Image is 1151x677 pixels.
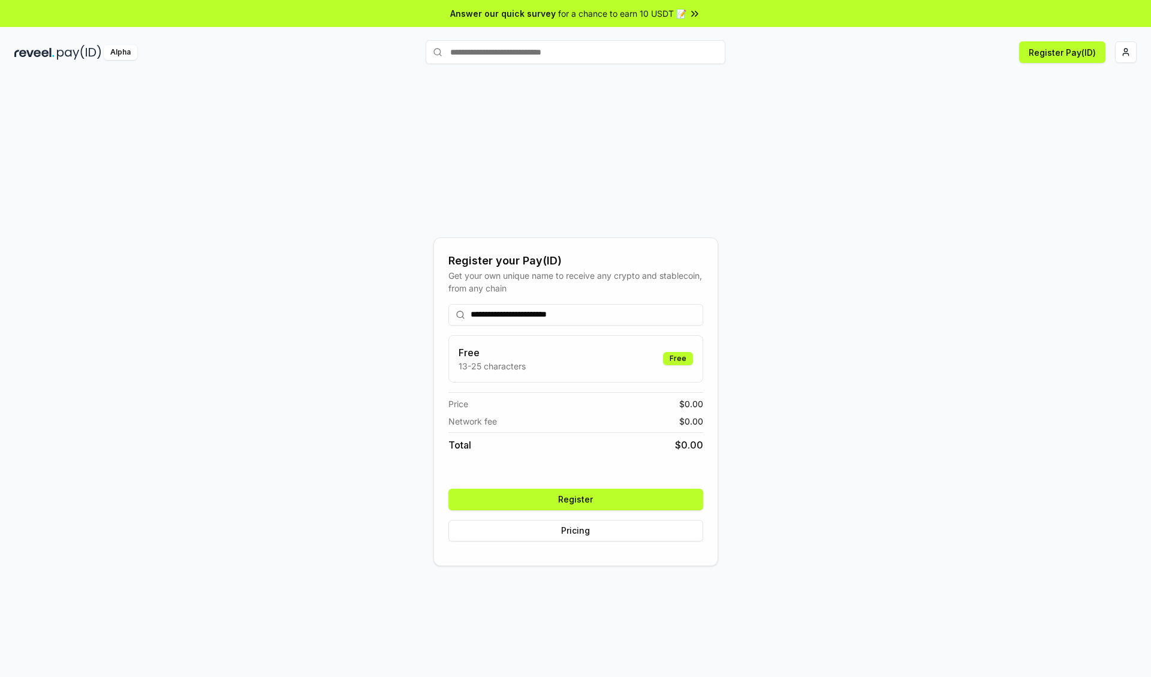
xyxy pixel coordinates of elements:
[14,45,55,60] img: reveel_dark
[448,489,703,510] button: Register
[663,352,693,365] div: Free
[558,7,686,20] span: for a chance to earn 10 USDT 📝
[675,438,703,452] span: $ 0.00
[448,398,468,410] span: Price
[1019,41,1105,63] button: Register Pay(ID)
[679,415,703,428] span: $ 0.00
[104,45,137,60] div: Alpha
[450,7,556,20] span: Answer our quick survey
[448,269,703,294] div: Get your own unique name to receive any crypto and stablecoin, from any chain
[448,252,703,269] div: Register your Pay(ID)
[679,398,703,410] span: $ 0.00
[459,345,526,360] h3: Free
[448,415,497,428] span: Network fee
[448,520,703,541] button: Pricing
[57,45,101,60] img: pay_id
[448,438,471,452] span: Total
[459,360,526,372] p: 13-25 characters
